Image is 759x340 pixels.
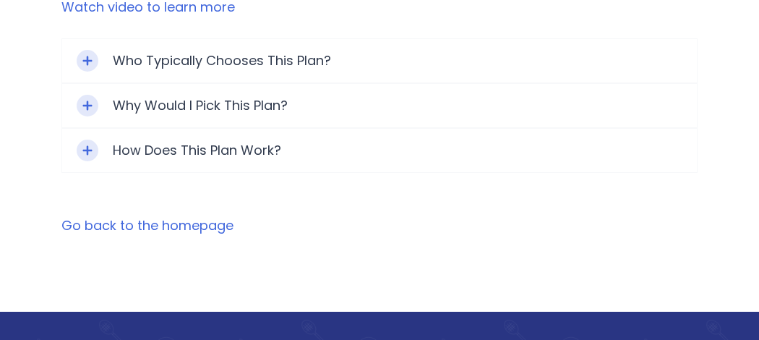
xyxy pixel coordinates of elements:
[61,216,233,234] a: Go back to the homepage
[77,50,98,72] div: Toggle Expand
[62,129,697,172] div: Toggle ExpandHow Does This Plan Work?
[62,84,697,127] div: Toggle ExpandWhy Would I Pick This Plan?
[77,95,98,116] div: Toggle Expand
[77,140,98,161] div: Toggle Expand
[62,39,697,82] div: Toggle ExpandWho Typically Chooses This Plan?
